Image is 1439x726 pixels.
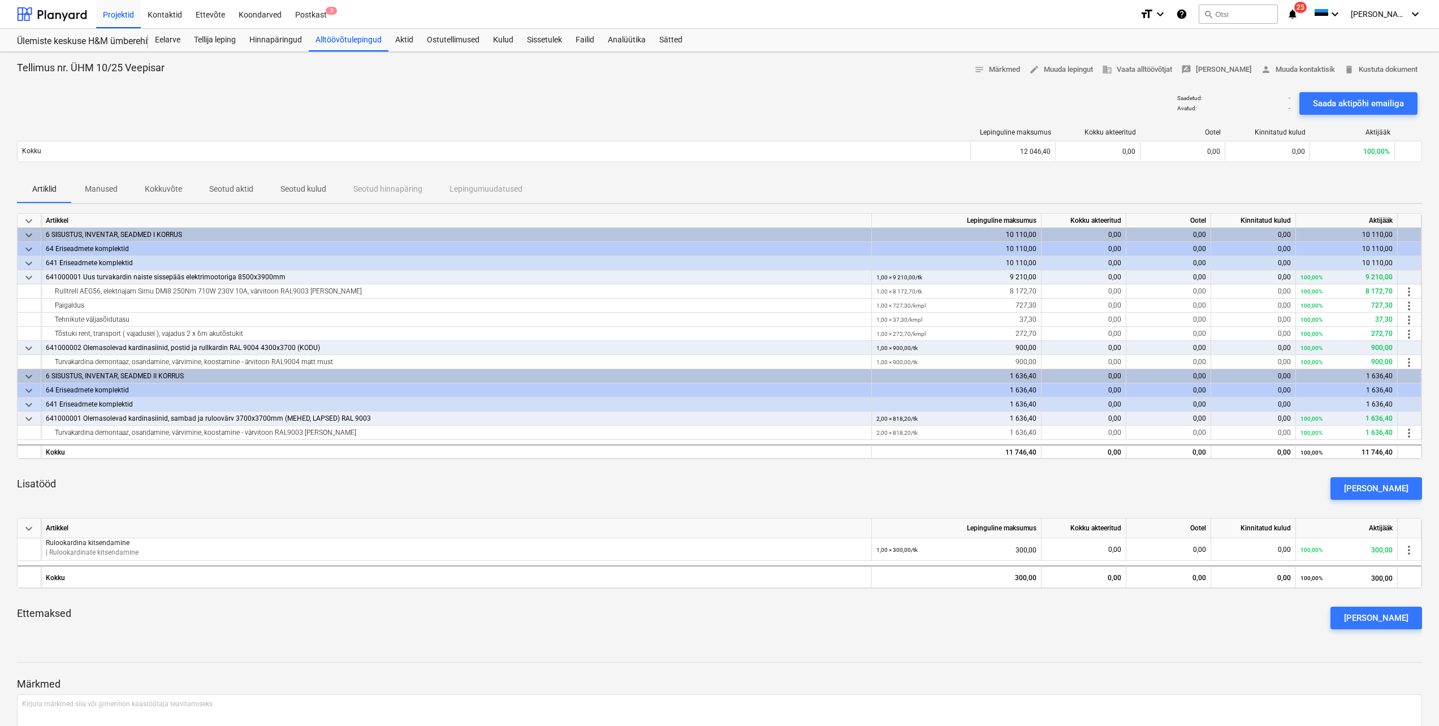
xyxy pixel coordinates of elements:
[1296,228,1398,242] div: 10 110,00
[1181,63,1252,76] span: [PERSON_NAME]
[17,677,1422,691] p: Märkmed
[1261,64,1271,75] span: person
[876,430,918,436] small: 2,00 × 818,20 / tk
[1042,228,1126,242] div: 0,00
[22,257,36,270] span: keyboard_arrow_down
[1042,518,1126,538] div: Kokku akteeritud
[1363,148,1390,155] span: 100,00%
[46,228,867,242] div: 6 SISUSTUS, INVENTAR, SEADMED I KORRUS
[1278,273,1291,281] span: 0,00
[1126,565,1211,588] div: 0,00
[872,214,1042,228] div: Lepinguline maksumus
[22,146,41,156] p: Kokku
[1126,214,1211,228] div: Ootel
[1300,426,1393,440] div: 1 636,40
[601,29,652,51] div: Analüütika
[1207,148,1220,155] span: 0,00
[46,548,867,558] p: | Rulookardinate kitsendamine
[1108,330,1121,338] span: 0,00
[1211,242,1296,256] div: 0,00
[1211,256,1296,270] div: 0,00
[1289,94,1290,102] p: -
[1300,299,1393,313] div: 727,30
[876,355,1036,369] div: 900,00
[1300,270,1393,284] div: 9 210,00
[1256,61,1339,79] button: Muuda kontaktisik
[872,369,1042,383] div: 1 636,40
[876,284,1036,299] div: 8 172,70
[1278,546,1291,554] span: 0,00
[420,29,486,51] a: Ostutellimused
[1153,7,1167,21] i: keyboard_arrow_down
[1402,543,1416,557] span: more_vert
[1108,301,1121,309] span: 0,00
[17,607,71,629] p: Ettemaksed
[1315,128,1390,136] div: Aktijääk
[1402,327,1416,341] span: more_vert
[46,313,867,327] div: Tehnikute väljasõidutasu
[1211,565,1296,588] div: 0,00
[876,538,1036,561] div: 300,00
[1126,369,1211,383] div: 0,00
[1177,94,1202,102] p: Saadetud :
[1300,274,1323,280] small: 100,00%
[1211,228,1296,242] div: 0,00
[22,243,36,256] span: keyboard_arrow_down
[46,256,867,270] div: 641 Eriseadmete komplektid
[1299,92,1418,115] button: Saada aktipõhi emailiga
[876,426,1036,440] div: 1 636,40
[1402,299,1416,313] span: more_vert
[1193,358,1206,366] span: 0,00
[1300,575,1323,581] small: 100,00%
[1193,273,1206,281] span: 0,00
[876,327,1036,341] div: 272,70
[22,271,36,284] span: keyboard_arrow_down
[872,228,1042,242] div: 10 110,00
[1300,327,1393,341] div: 272,70
[1126,242,1211,256] div: 0,00
[1108,358,1121,366] span: 0,00
[1029,64,1039,75] span: edit
[970,61,1025,79] button: Märkmed
[1029,63,1093,76] span: Muuda lepingut
[1344,611,1408,625] div: [PERSON_NAME]
[1300,430,1323,436] small: 100,00%
[1193,546,1206,554] span: 0,00
[872,397,1042,412] div: 1 636,40
[486,29,520,51] a: Kulud
[31,183,58,195] p: Artiklid
[974,64,984,75] span: notes
[569,29,601,51] a: Failid
[1199,5,1278,24] button: Otsi
[1339,61,1422,79] button: Kustuta dokument
[1211,444,1296,459] div: 0,00
[876,288,922,295] small: 1,00 × 8 172,70 / tk
[1193,429,1206,437] span: 0,00
[876,359,918,365] small: 1,00 × 900,00 / tk
[1300,538,1393,561] div: 300,00
[1177,105,1196,112] p: Avatud :
[1126,228,1211,242] div: 0,00
[876,313,1036,327] div: 37,30
[872,383,1042,397] div: 1 636,40
[876,341,1036,355] div: 900,00
[1042,256,1126,270] div: 0,00
[1330,607,1422,629] button: [PERSON_NAME]
[876,331,926,337] small: 1,00 × 272,70 / kmpl
[1060,128,1136,136] div: Kokku akteeritud
[1261,63,1335,76] span: Muuda kontaktisik
[970,142,1055,161] div: 12 046,40
[1211,383,1296,397] div: 0,00
[1296,214,1398,228] div: Aktijääk
[872,565,1042,588] div: 300,00
[388,29,420,51] a: Aktid
[1025,61,1097,79] button: Muuda lepingut
[872,518,1042,538] div: Lepinguline maksumus
[1300,446,1393,460] div: 11 746,40
[22,384,36,397] span: keyboard_arrow_down
[1126,518,1211,538] div: Ootel
[876,416,918,422] small: 2,00 × 818,20 / tk
[1300,317,1323,323] small: 100,00%
[872,444,1042,459] div: 11 746,40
